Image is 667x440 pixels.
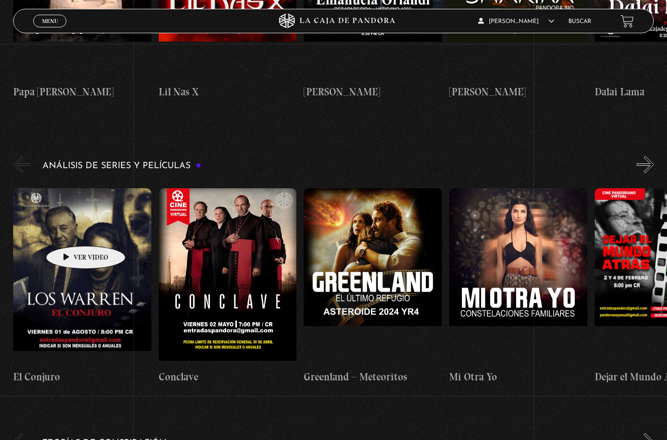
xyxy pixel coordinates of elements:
h4: Conclave [159,369,297,385]
h4: [PERSON_NAME] [449,84,587,100]
a: Conclave [159,180,297,392]
a: View your shopping cart [621,15,634,28]
h4: Papa [PERSON_NAME] [13,84,151,100]
span: Cerrar [39,26,62,33]
h4: Greenland – Meteoritos [304,369,442,385]
button: Next [637,156,654,173]
a: Mi Otra Yo [449,180,587,392]
button: Previous [13,156,30,173]
h4: [PERSON_NAME] [304,84,442,100]
a: Buscar [568,19,591,24]
h4: Lil Nas X [159,84,297,100]
h4: El Conjuro [13,369,151,385]
span: Menu [42,18,58,24]
h4: Mi Otra Yo [449,369,587,385]
h3: Análisis de series y películas [42,161,201,171]
span: [PERSON_NAME] [478,19,554,24]
a: Greenland – Meteoritos [304,180,442,392]
a: El Conjuro [13,180,151,392]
